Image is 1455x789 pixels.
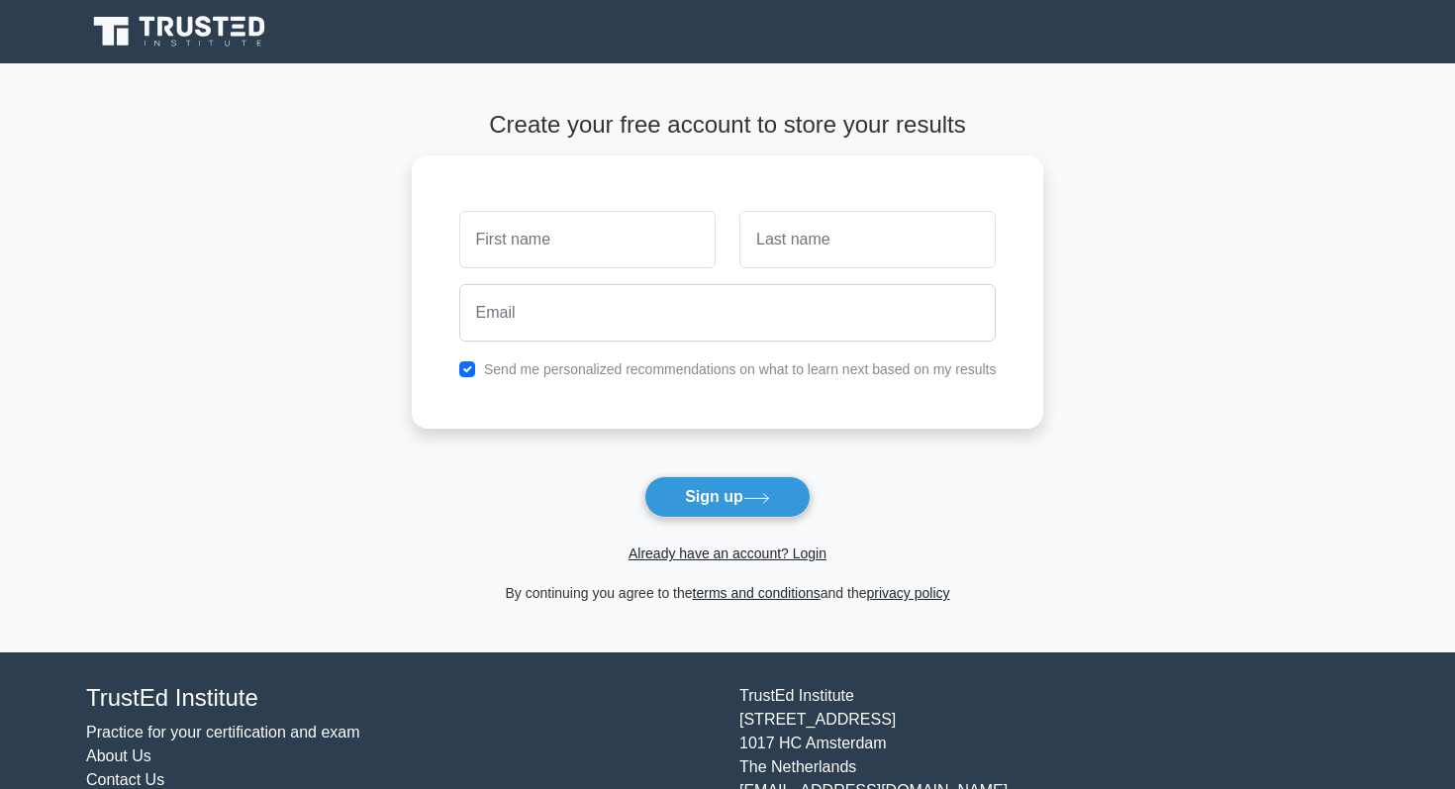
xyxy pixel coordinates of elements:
a: privacy policy [867,585,950,601]
label: Send me personalized recommendations on what to learn next based on my results [484,361,997,377]
a: Practice for your certification and exam [86,724,360,740]
input: First name [459,211,716,268]
h4: Create your free account to store your results [412,111,1044,140]
h4: TrustEd Institute [86,684,716,713]
a: terms and conditions [693,585,821,601]
a: Already have an account? Login [629,545,826,561]
input: Email [459,284,997,342]
div: By continuing you agree to the and the [400,581,1056,605]
a: Contact Us [86,771,164,788]
a: About Us [86,747,151,764]
input: Last name [739,211,996,268]
button: Sign up [644,476,811,518]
